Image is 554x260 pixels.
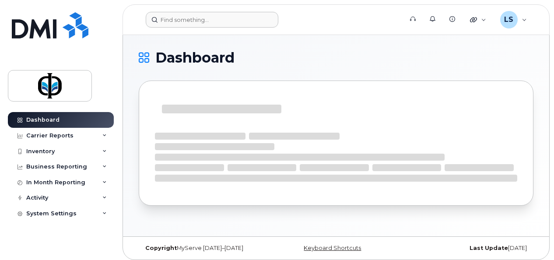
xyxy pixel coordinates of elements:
div: [DATE] [402,245,533,252]
span: Dashboard [155,51,235,64]
strong: Copyright [145,245,177,251]
div: MyServe [DATE]–[DATE] [139,245,270,252]
strong: Last Update [470,245,508,251]
a: Keyboard Shortcuts [304,245,361,251]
